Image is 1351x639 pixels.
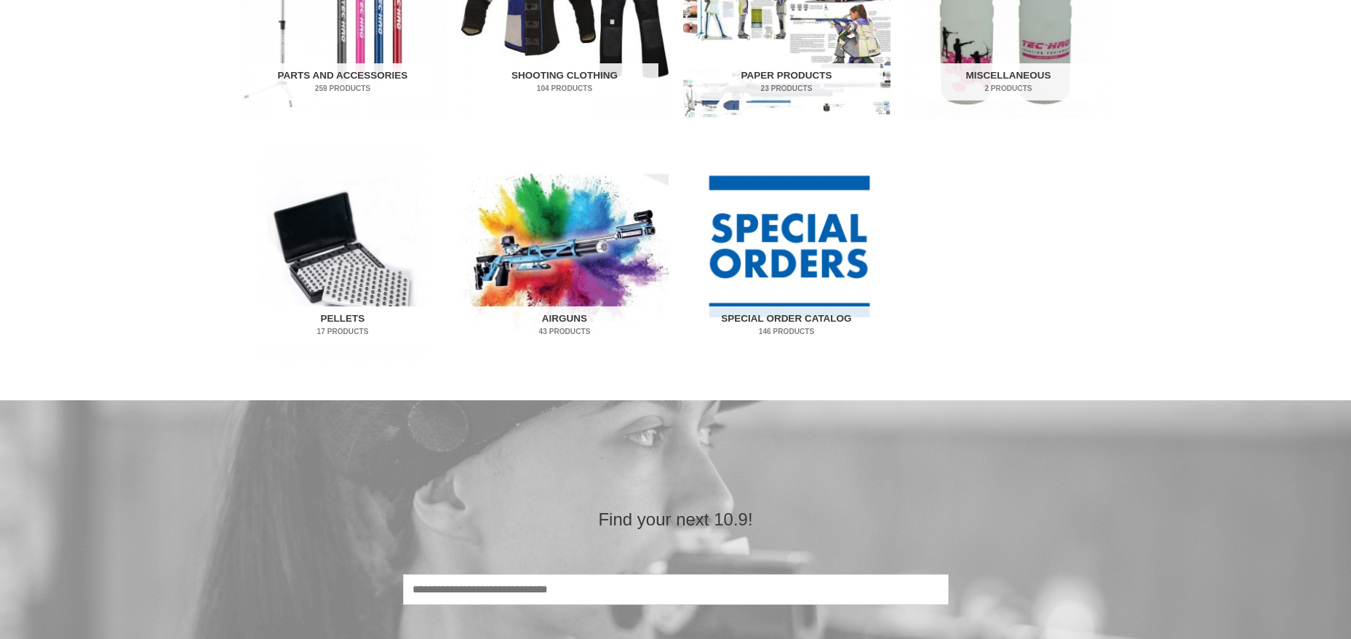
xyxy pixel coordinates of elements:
[693,83,880,94] mark: 23 Products
[683,146,890,362] a: Visit product category Special Order Catalog
[914,63,1102,101] h2: Miscellaneous
[683,146,890,362] img: Special Order Catalog
[471,83,658,94] mark: 104 Products
[461,146,669,362] img: Airguns
[693,63,880,101] h2: Paper Products
[471,306,658,344] h2: Airguns
[403,508,949,531] h2: Find your next 10.9!
[471,63,658,101] h2: Shooting Clothing
[249,83,437,94] mark: 259 Products
[239,146,447,362] img: Pellets
[693,306,880,344] h2: Special Order Catalog
[249,306,437,344] h2: Pellets
[461,146,669,362] a: Visit product category Airguns
[249,326,437,337] mark: 17 Products
[239,146,447,362] a: Visit product category Pellets
[471,326,658,337] mark: 43 Products
[693,326,880,337] mark: 146 Products
[914,83,1102,94] mark: 2 Products
[249,63,437,101] h2: Parts and Accessories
